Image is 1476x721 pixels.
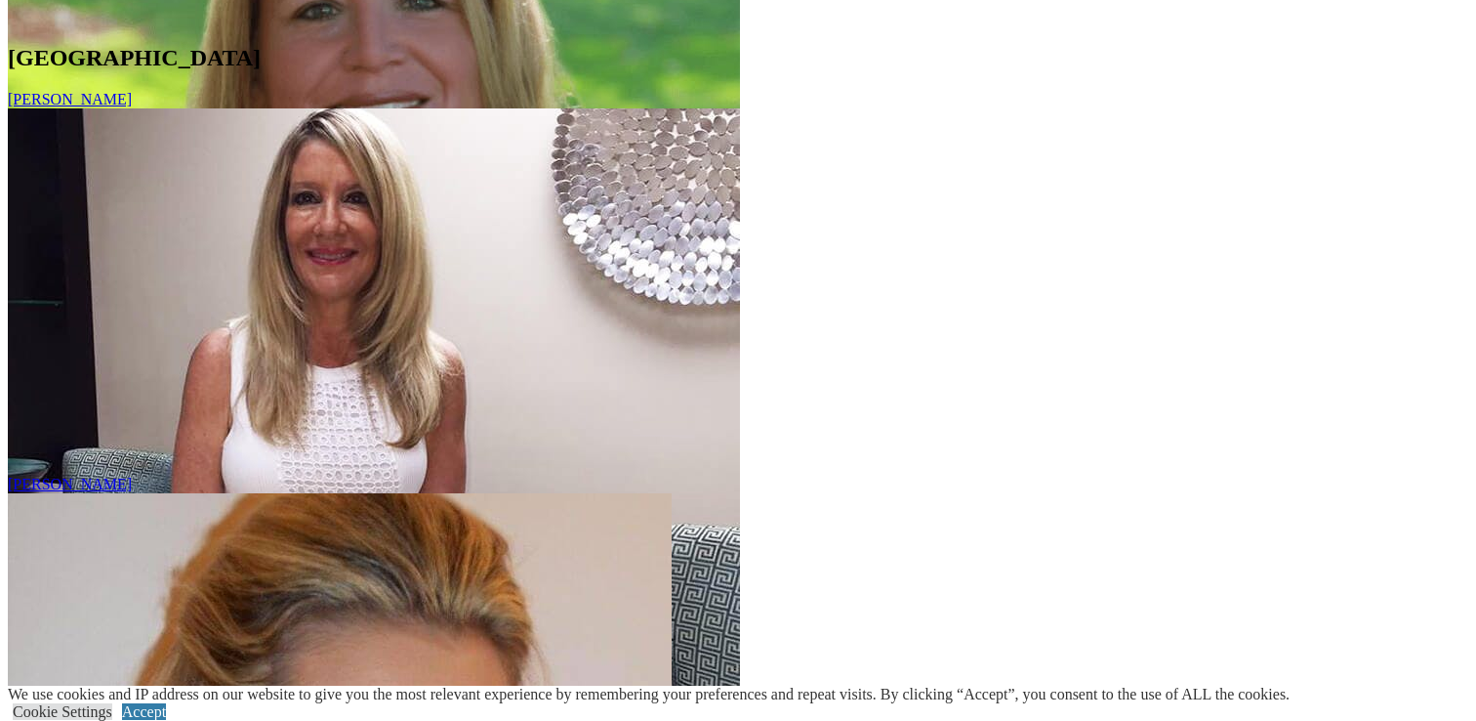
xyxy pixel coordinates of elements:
h2: [GEOGRAPHIC_DATA] [8,45,1468,71]
div: We use cookies and IP address on our website to give you the most relevant experience by remember... [8,686,1290,703]
a: [PERSON_NAME] [8,476,132,492]
a: [PERSON_NAME] [8,91,132,107]
a: Cookie Settings [13,703,112,720]
a: Accept [122,703,166,720]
